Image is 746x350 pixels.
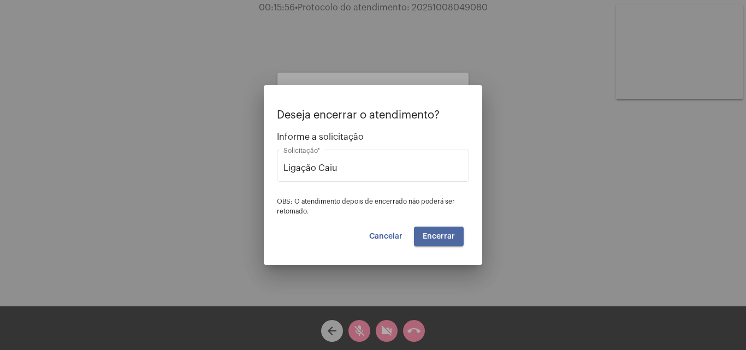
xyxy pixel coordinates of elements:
[369,233,402,240] span: Cancelar
[423,233,455,240] span: Encerrar
[277,109,469,121] p: Deseja encerrar o atendimento?
[283,163,463,173] input: Buscar solicitação
[277,132,469,142] span: Informe a solicitação
[414,227,464,246] button: Encerrar
[277,198,455,215] span: OBS: O atendimento depois de encerrado não poderá ser retomado.
[360,227,411,246] button: Cancelar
